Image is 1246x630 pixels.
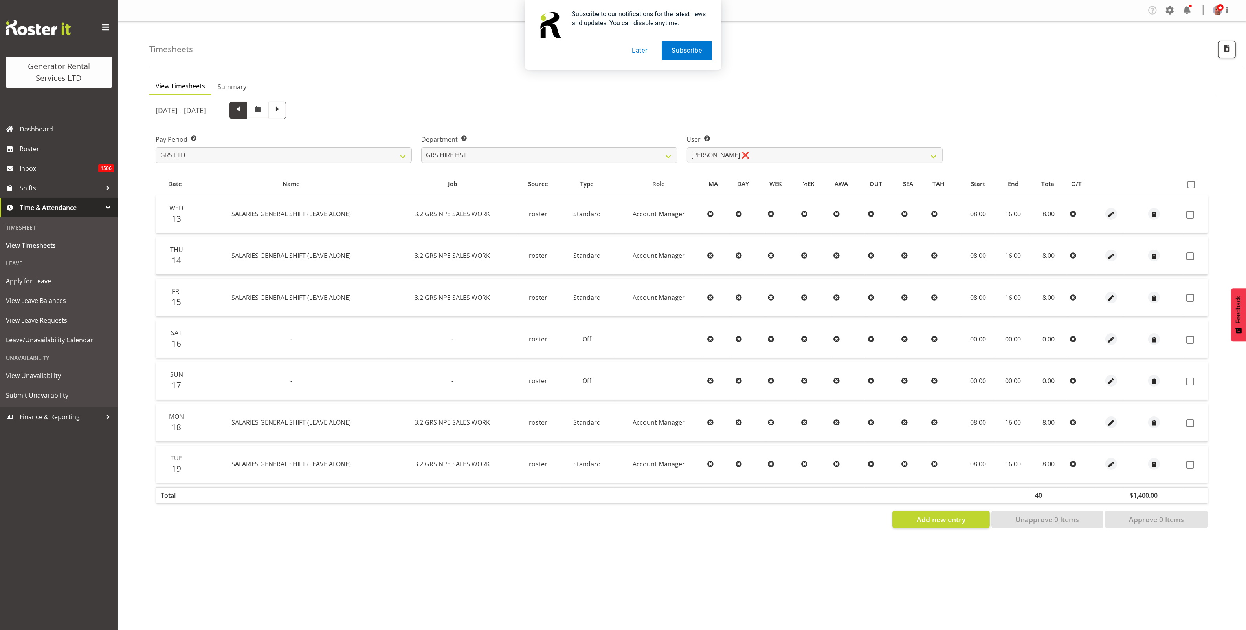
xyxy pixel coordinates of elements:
[156,106,206,115] h5: [DATE] - [DATE]
[6,314,112,326] span: View Leave Requests
[232,418,351,427] span: SALARIES GENERAL SHIFT (LEAVE ALONE)
[14,60,104,84] div: Generator Rental Services LTD
[2,236,116,255] a: View Timesheets
[1030,279,1067,316] td: 8.00
[561,279,613,316] td: Standard
[1030,446,1067,483] td: 8.00
[290,335,292,343] span: -
[1030,404,1067,442] td: 8.00
[633,293,685,302] span: Account Manager
[561,404,613,442] td: Standard
[580,179,594,188] span: Type
[662,41,712,60] button: Subscribe
[172,287,181,296] span: Fri
[960,237,996,275] td: 08:00
[415,460,490,468] span: 3.2 GRS NPE SALES WORK
[451,335,453,343] span: -
[156,487,194,503] th: Total
[708,179,718,188] span: MA
[561,320,613,358] td: Off
[169,204,184,212] span: Wed
[633,251,685,260] span: Account Manager
[283,179,300,188] span: Name
[156,81,205,91] span: View Timesheets
[996,237,1030,275] td: 16:00
[996,320,1030,358] td: 00:00
[960,279,996,316] td: 08:00
[170,370,183,379] span: Sun
[996,446,1030,483] td: 16:00
[172,463,181,474] span: 19
[892,511,989,528] button: Add new entry
[448,179,457,188] span: Job
[6,370,112,382] span: View Unavailability
[1125,487,1183,503] th: $1,400.00
[529,376,547,385] span: roster
[529,460,547,468] span: roster
[218,82,246,91] span: Summary
[1129,514,1184,524] span: Approve 0 Items
[1071,179,1082,188] span: O/T
[1235,296,1242,323] span: Feedback
[996,404,1030,442] td: 16:00
[172,255,181,266] span: 14
[6,295,112,307] span: View Leave Balances
[232,210,351,218] span: SALARIES GENERAL SHIFT (LEAVE ALONE)
[529,335,547,343] span: roster
[566,9,712,27] div: Subscribe to our notifications for the latest news and updates. You can disable anytime.
[1030,362,1067,400] td: 0.00
[960,404,996,442] td: 08:00
[2,310,116,330] a: View Leave Requests
[737,179,749,188] span: DAY
[415,251,490,260] span: 3.2 GRS NPE SALES WORK
[2,350,116,366] div: Unavailability
[835,179,848,188] span: AWA
[172,338,181,349] span: 16
[996,279,1030,316] td: 16:00
[960,362,996,400] td: 00:00
[561,237,613,275] td: Standard
[903,179,913,188] span: SEA
[687,135,943,144] label: User
[2,271,116,291] a: Apply for Leave
[561,195,613,233] td: Standard
[1030,487,1067,503] th: 40
[971,179,985,188] span: Start
[451,376,453,385] span: -
[991,511,1103,528] button: Unapprove 0 Items
[20,411,102,423] span: Finance & Reporting
[870,179,882,188] span: OUT
[1030,320,1067,358] td: 0.00
[769,179,782,188] span: WEK
[529,293,547,302] span: roster
[168,179,182,188] span: Date
[529,210,547,218] span: roster
[622,41,657,60] button: Later
[2,330,116,350] a: Leave/Unavailability Calendar
[20,182,102,194] span: Shifts
[561,362,613,400] td: Off
[528,179,548,188] span: Source
[2,255,116,271] div: Leave
[917,514,965,524] span: Add new entry
[652,179,665,188] span: Role
[232,460,351,468] span: SALARIES GENERAL SHIFT (LEAVE ALONE)
[290,376,292,385] span: -
[98,164,114,172] span: 1506
[960,320,996,358] td: 00:00
[1041,179,1056,188] span: Total
[2,219,116,236] div: Timesheet
[2,291,116,310] a: View Leave Balances
[171,454,182,462] span: Tue
[232,251,351,260] span: SALARIES GENERAL SHIFT (LEAVE ALONE)
[172,296,181,307] span: 15
[996,195,1030,233] td: 16:00
[633,460,685,468] span: Account Manager
[529,251,547,260] span: roster
[534,9,566,41] img: notification icon
[2,385,116,405] a: Submit Unavailability
[20,123,114,135] span: Dashboard
[1015,514,1079,524] span: Unapprove 0 Items
[529,418,547,427] span: roster
[172,213,181,224] span: 13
